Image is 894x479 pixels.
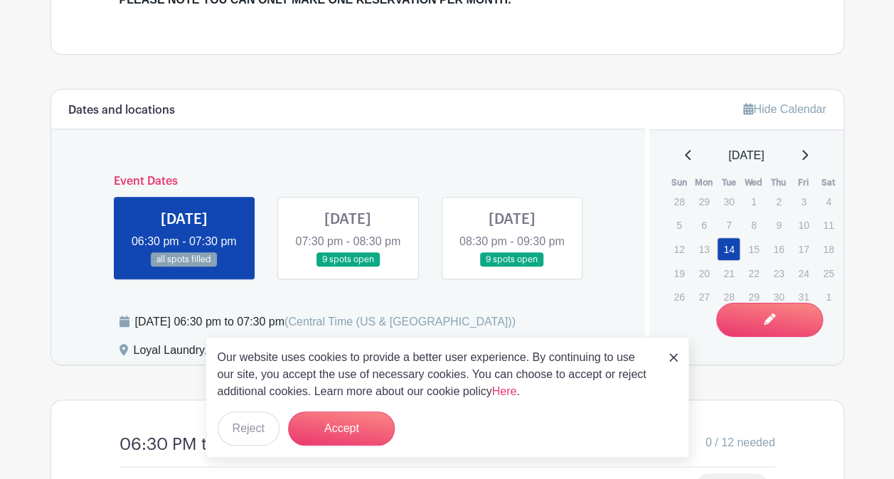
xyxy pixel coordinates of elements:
a: Here [492,385,517,397]
button: Reject [218,411,280,446]
p: 25 [816,262,840,284]
h6: Event Dates [102,175,595,188]
p: 8 [742,214,765,236]
div: Loyal Laundry, [STREET_ADDRESS] [134,342,323,365]
h4: 06:30 PM to 7:30 PM [119,434,286,455]
p: 13 [692,238,715,260]
p: 30 [717,190,740,212]
span: (Central Time (US & [GEOGRAPHIC_DATA])) [284,316,516,328]
th: Sat [816,176,841,190]
p: 4 [816,190,840,212]
th: Wed [741,176,766,190]
p: 27 [692,286,715,308]
p: 29 [692,190,715,212]
p: 18 [816,238,840,260]
p: 7 [717,214,740,236]
p: 30 [767,286,790,308]
span: 0 / 12 needed [706,434,775,451]
button: Accept [288,411,395,446]
p: 9 [767,214,790,236]
p: 11 [816,214,840,236]
p: Our website uses cookies to provide a better user experience. By continuing to use our site, you ... [218,349,654,400]
th: Thu [766,176,791,190]
a: Hide Calendar [743,103,826,115]
p: 12 [667,238,691,260]
p: 1 [742,190,765,212]
h6: Dates and locations [68,104,175,117]
p: 6 [692,214,715,236]
p: 31 [792,286,815,308]
p: 26 [667,286,691,308]
th: Tue [716,176,741,190]
p: 10 [792,214,815,236]
p: 3 [792,190,815,212]
th: Fri [791,176,816,190]
p: 1 [816,286,840,308]
div: [DATE] 06:30 pm to 07:30 pm [135,313,516,330]
img: close_button-5f87c8562297e5c2d7936805f587ecaba9071eb48480494691a3f1689db116b3.svg [669,353,678,362]
p: 17 [792,238,815,260]
p: 29 [742,286,765,308]
p: 19 [667,262,691,284]
a: 14 [717,237,740,261]
p: 23 [767,262,790,284]
p: 24 [792,262,815,284]
th: Sun [666,176,691,190]
p: 28 [717,286,740,308]
p: 5 [667,214,691,236]
p: 28 [667,190,691,212]
p: 21 [717,262,740,284]
p: 16 [767,238,790,260]
p: 2 [767,190,790,212]
span: [DATE] [728,147,764,164]
p: 22 [742,262,765,284]
p: 15 [742,238,765,260]
p: 20 [692,262,715,284]
th: Mon [691,176,716,190]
